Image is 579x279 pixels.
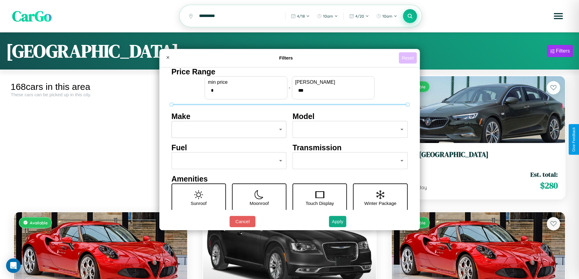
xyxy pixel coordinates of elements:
[572,127,576,152] div: Give Feedback
[346,11,372,21] button: 4/20
[547,45,573,57] button: Filters
[305,199,334,207] p: Touch Display
[295,80,371,85] label: [PERSON_NAME]
[373,11,400,21] button: 10am
[250,199,269,207] p: Moonroof
[364,199,397,207] p: Winter Package
[323,14,333,19] span: 10am
[208,80,284,85] label: min price
[540,179,558,192] span: $ 280
[329,216,346,227] button: Apply
[414,184,427,190] span: / day
[191,199,207,207] p: Sunroof
[173,55,399,60] h4: Filters
[293,112,408,121] h4: Model
[289,83,290,92] p: -
[6,39,179,63] h1: [GEOGRAPHIC_DATA]
[355,14,364,19] span: 4 / 20
[382,14,392,19] span: 10am
[11,82,191,92] div: 168 cars in this area
[171,112,287,121] h4: Make
[297,14,305,19] span: 4 / 18
[11,92,191,97] div: These cars can be picked up in this city.
[293,143,408,152] h4: Transmission
[399,52,417,63] button: Reset
[550,8,567,25] button: Open menu
[229,216,255,227] button: Cancel
[288,11,313,21] button: 4/18
[6,258,21,273] div: Open Intercom Messenger
[399,150,558,159] h3: Buick [GEOGRAPHIC_DATA]
[556,48,570,54] div: Filters
[171,67,408,76] h4: Price Range
[171,143,287,152] h4: Fuel
[314,11,341,21] button: 10am
[530,170,558,179] span: Est. total:
[399,150,558,165] a: Buick [GEOGRAPHIC_DATA]2018
[30,220,48,225] span: Available
[12,6,52,26] span: CarGo
[171,175,408,183] h4: Amenities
